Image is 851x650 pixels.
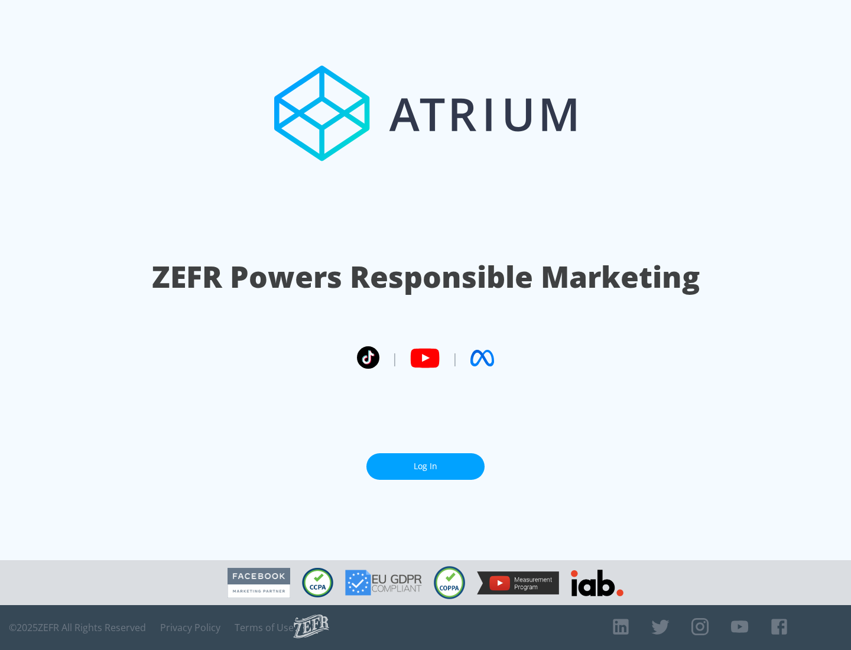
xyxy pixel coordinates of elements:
img: GDPR Compliant [345,570,422,596]
span: | [452,349,459,367]
img: COPPA Compliant [434,566,465,599]
a: Log In [366,453,485,480]
img: CCPA Compliant [302,568,333,597]
img: Facebook Marketing Partner [228,568,290,598]
img: IAB [571,570,623,596]
a: Terms of Use [235,622,294,633]
span: © 2025 ZEFR All Rights Reserved [9,622,146,633]
span: | [391,349,398,367]
img: YouTube Measurement Program [477,571,559,594]
h1: ZEFR Powers Responsible Marketing [152,256,700,297]
a: Privacy Policy [160,622,220,633]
